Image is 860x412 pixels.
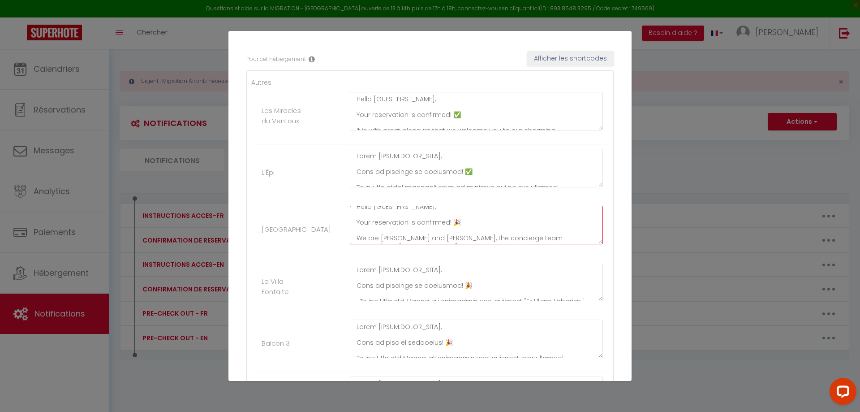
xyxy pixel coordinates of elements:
[822,374,860,412] iframe: LiveChat chat widget
[262,338,290,349] label: Balcon 3
[246,55,306,64] label: Pour cet hébergement
[262,167,275,178] label: L'Épi
[262,276,309,297] label: La Villa Fontaite
[309,56,315,63] i: Rental
[262,224,331,235] label: [GEOGRAPHIC_DATA]
[527,51,614,66] button: Afficher les shortcodes
[251,78,271,87] label: Autres
[262,105,309,126] label: Les Miracles du Ventoux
